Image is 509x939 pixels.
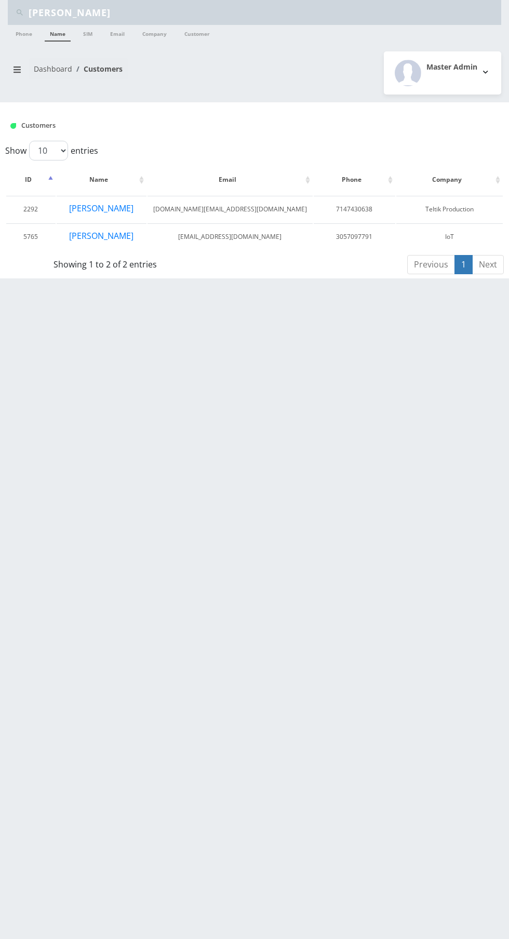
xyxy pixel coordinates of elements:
th: Company: activate to sort column ascending [396,165,503,195]
a: Dashboard [34,64,72,74]
td: IoT [396,223,503,250]
button: Master Admin [384,51,501,95]
th: Name: activate to sort column ascending [57,165,146,195]
a: Customer [179,25,215,41]
td: 2292 [6,196,56,222]
td: 5765 [6,223,56,250]
th: Phone: activate to sort column ascending [314,165,396,195]
a: 1 [454,255,473,274]
td: 3057097791 [314,223,396,250]
a: Company [137,25,172,41]
select: Showentries [29,141,68,160]
th: ID: activate to sort column descending [6,165,56,195]
div: Showing 1 to 2 of 2 entries [5,254,205,271]
button: [PERSON_NAME] [69,202,134,215]
input: Search Teltik [29,3,499,22]
h1: Customers [10,122,414,129]
td: [EMAIL_ADDRESS][DOMAIN_NAME] [148,223,312,250]
li: Customers [72,63,123,74]
label: Show entries [5,141,98,160]
a: SIM [78,25,98,41]
a: Next [472,255,504,274]
td: 7147430638 [314,196,396,222]
button: [PERSON_NAME] [69,229,134,243]
a: Email [105,25,130,41]
a: Previous [407,255,455,274]
td: [DOMAIN_NAME][EMAIL_ADDRESS][DOMAIN_NAME] [148,196,312,222]
th: Email: activate to sort column ascending [148,165,312,195]
nav: breadcrumb [8,58,247,88]
a: Phone [10,25,37,41]
h2: Master Admin [426,63,477,72]
a: Name [45,25,71,42]
td: Teltik Production [396,196,503,222]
